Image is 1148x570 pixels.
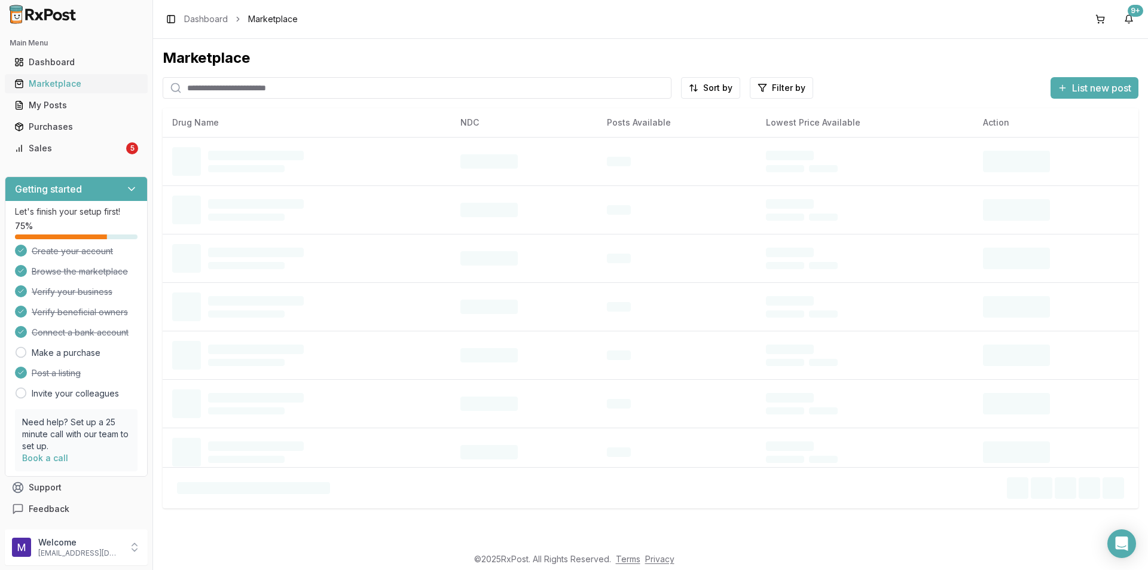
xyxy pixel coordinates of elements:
[5,139,148,158] button: Sales5
[32,347,100,359] a: Make a purchase
[1072,81,1131,95] span: List new post
[22,453,68,463] a: Book a call
[32,266,128,278] span: Browse the marketplace
[32,327,129,339] span: Connect a bank account
[38,548,121,558] p: [EMAIL_ADDRESS][DOMAIN_NAME]
[5,53,148,72] button: Dashboard
[10,38,143,48] h2: Main Menu
[1107,529,1136,558] div: Open Intercom Messenger
[163,48,1138,68] div: Marketplace
[5,477,148,498] button: Support
[5,498,148,520] button: Feedback
[29,503,69,515] span: Feedback
[703,82,732,94] span: Sort by
[756,108,974,137] th: Lowest Price Available
[1128,5,1143,17] div: 9+
[248,13,298,25] span: Marketplace
[973,108,1138,137] th: Action
[645,554,674,564] a: Privacy
[12,538,31,557] img: User avatar
[14,99,138,111] div: My Posts
[32,306,128,318] span: Verify beneficial owners
[126,142,138,154] div: 5
[1119,10,1138,29] button: 9+
[14,142,124,154] div: Sales
[10,116,143,138] a: Purchases
[5,96,148,115] button: My Posts
[184,13,298,25] nav: breadcrumb
[772,82,805,94] span: Filter by
[38,537,121,548] p: Welcome
[5,5,81,24] img: RxPost Logo
[22,416,130,452] p: Need help? Set up a 25 minute call with our team to set up.
[10,95,143,116] a: My Posts
[15,206,138,218] p: Let's finish your setup first!
[184,13,228,25] a: Dashboard
[1051,77,1138,99] button: List new post
[14,121,138,133] div: Purchases
[14,56,138,68] div: Dashboard
[14,78,138,90] div: Marketplace
[1051,83,1138,95] a: List new post
[5,117,148,136] button: Purchases
[451,108,597,137] th: NDC
[32,388,119,400] a: Invite your colleagues
[15,220,33,232] span: 75 %
[32,245,113,257] span: Create your account
[163,108,451,137] th: Drug Name
[750,77,813,99] button: Filter by
[5,74,148,93] button: Marketplace
[32,286,112,298] span: Verify your business
[10,73,143,95] a: Marketplace
[616,554,640,564] a: Terms
[15,182,82,196] h3: Getting started
[681,77,740,99] button: Sort by
[10,138,143,159] a: Sales5
[10,51,143,73] a: Dashboard
[32,367,81,379] span: Post a listing
[597,108,756,137] th: Posts Available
